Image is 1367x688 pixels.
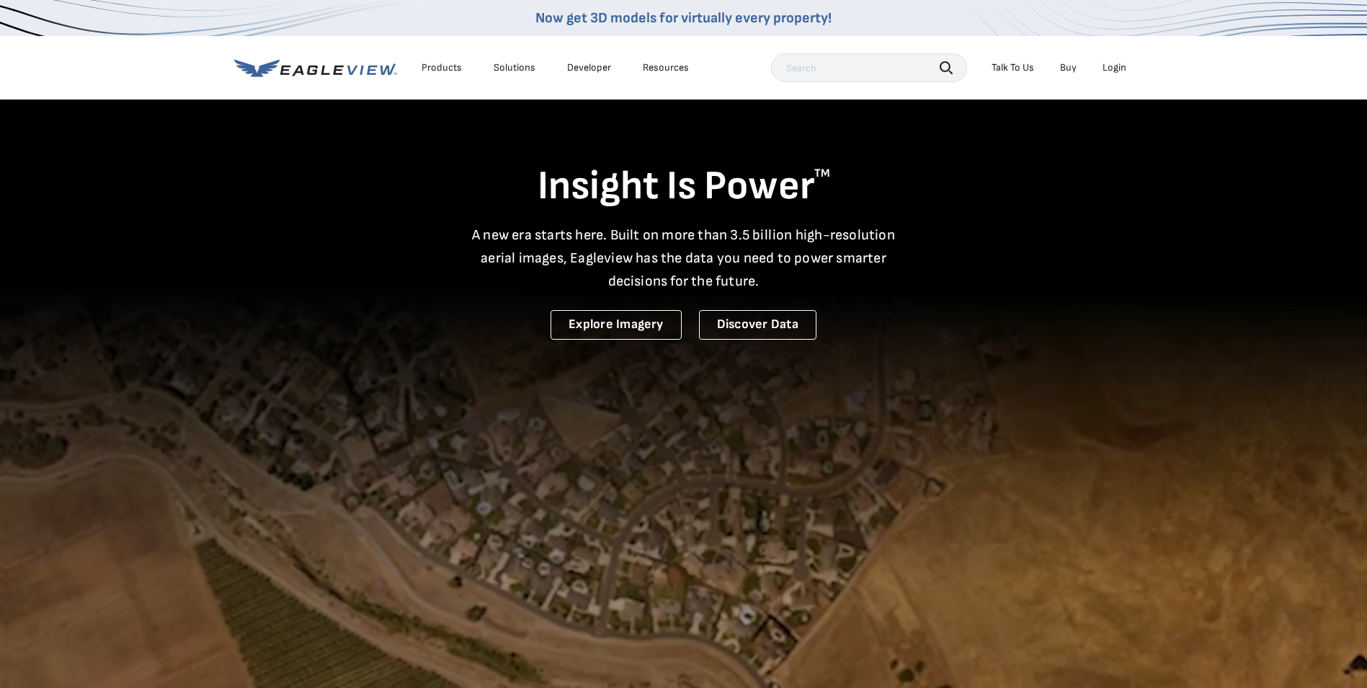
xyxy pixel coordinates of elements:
a: Explore Imagery [551,310,682,340]
div: Products [422,61,462,74]
a: Buy [1060,61,1077,74]
input: Search [771,53,967,82]
div: Talk To Us [992,61,1034,74]
a: Developer [567,61,611,74]
a: Now get 3D models for virtually every property! [535,9,832,27]
p: A new era starts here. Built on more than 3.5 billion high-resolution aerial images, Eagleview ha... [463,224,904,293]
h1: Insight Is Power [234,162,1134,212]
sup: TM [814,167,830,180]
a: Discover Data [699,310,816,340]
div: Login [1103,61,1126,74]
div: Solutions [494,61,535,74]
div: Resources [643,61,689,74]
